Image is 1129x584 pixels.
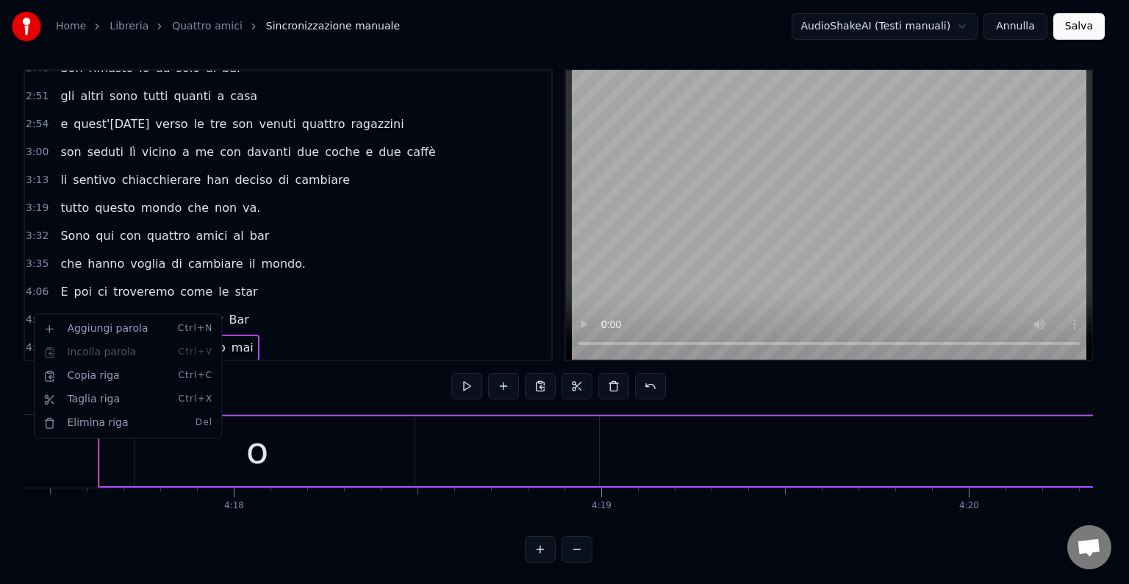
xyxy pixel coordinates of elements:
span: due [377,143,402,160]
span: al [232,227,245,244]
span: davanti [245,143,293,160]
div: 4:18 [224,500,244,512]
button: Salva [1053,13,1105,40]
span: qui [94,227,115,244]
span: gli [59,88,76,104]
span: che [186,199,210,216]
div: Aggiungi parola [37,317,218,341]
span: 2:51 [26,89,49,104]
span: a [59,311,69,328]
span: cambiare [187,255,245,272]
span: tutto [59,199,90,216]
span: quattro [301,115,347,132]
div: Elimina riga [37,411,218,435]
span: verso [154,115,190,132]
span: seduti [86,143,125,160]
span: non [213,199,238,216]
span: troveremo [112,283,176,300]
span: e [365,143,375,160]
span: hanno [86,255,126,272]
span: 2:54 [26,117,49,132]
span: quanti [173,88,213,104]
span: al [177,311,190,328]
span: ci [96,283,109,300]
span: 3:35 [26,257,49,271]
span: bar [248,227,271,244]
span: 3:19 [26,201,49,216]
span: a [215,88,226,104]
div: Taglia riga [37,388,218,411]
span: son [231,115,254,132]
span: vicino [140,143,178,160]
span: tutti [142,88,169,104]
span: sono [108,88,139,104]
span: han [205,171,230,188]
span: Ctrl+C [178,370,212,382]
span: sentivo [71,171,117,188]
span: tre [209,115,228,132]
span: chiacchierare [121,171,203,188]
span: 4:09 [26,313,49,327]
span: dell'Whisky [104,311,173,328]
span: 3:13 [26,173,49,188]
a: Quattro amici [172,19,243,34]
span: a [181,143,191,160]
span: amici [194,227,229,244]
span: voglia [129,255,167,272]
span: star [234,283,259,300]
span: cambiare [293,171,351,188]
span: e [59,115,69,132]
span: due [295,143,320,160]
span: caffè [405,143,437,160]
span: bere [72,311,101,328]
span: 4:17 [26,341,49,355]
span: 3:00 [26,145,49,160]
span: casa [229,88,259,104]
span: le [193,115,206,132]
span: lì [128,143,137,160]
a: Home [56,19,86,34]
span: mondo. [260,255,307,272]
span: con [118,227,143,244]
span: coche [323,143,361,160]
span: son [59,143,82,160]
span: questo [93,199,137,216]
span: ragazzini [349,115,405,132]
span: mondo [140,199,183,216]
span: le [217,283,230,300]
span: 4:06 [26,285,49,299]
span: Bar [227,311,250,328]
span: Ctrl+N [178,323,213,335]
span: di [277,171,291,188]
span: 3:32 [26,229,49,243]
span: mai [230,339,255,356]
span: il [248,255,257,272]
span: quattro [146,227,192,244]
div: 4:19 [592,500,612,512]
span: Ctrl+X [179,394,213,405]
span: di [170,255,184,272]
span: E [59,283,69,300]
span: quest'[DATE] [72,115,151,132]
div: 4:20 [959,500,979,512]
span: Sincronizzazione manuale [266,19,400,34]
span: come [179,283,214,300]
span: altri [79,88,106,104]
div: Copia riga [37,364,218,388]
div: Aprire la chat [1067,525,1111,569]
span: Del [196,417,213,429]
span: con [218,143,243,160]
span: va. [241,199,262,216]
span: li [59,171,68,188]
span: che [59,255,83,272]
span: poi [73,283,93,300]
nav: breadcrumb [56,19,400,34]
div: o [246,424,269,479]
a: Libreria [110,19,148,34]
span: Sono [59,227,91,244]
span: deciso [233,171,273,188]
img: youka [12,12,41,41]
span: Roxy [193,311,225,328]
button: Annulla [983,13,1047,40]
span: venuti [257,115,297,132]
